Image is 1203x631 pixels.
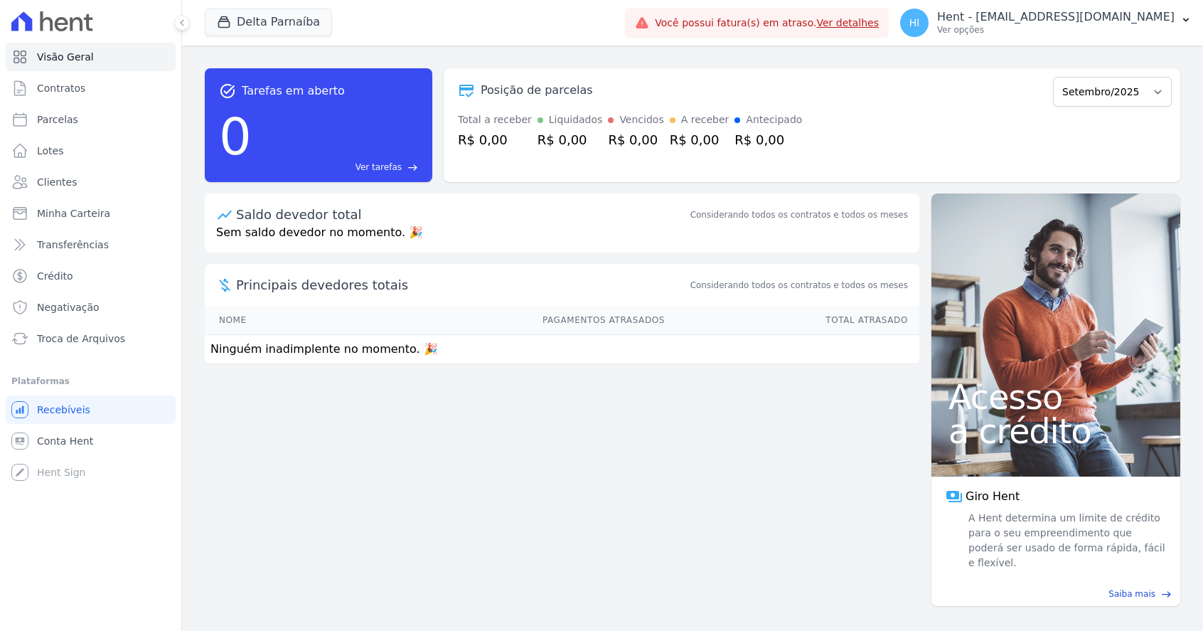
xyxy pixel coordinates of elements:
span: Principais devedores totais [236,275,688,295]
a: Troca de Arquivos [6,324,176,353]
p: Ver opções [937,24,1175,36]
span: Conta Hent [37,434,93,448]
th: Nome [205,306,333,335]
td: Ninguém inadimplente no momento. 🎉 [205,335,919,364]
a: Minha Carteira [6,199,176,228]
div: A receber [681,112,729,127]
span: Transferências [37,238,109,252]
span: Giro Hent [966,488,1020,505]
span: Visão Geral [37,50,94,64]
a: Saiba mais east [940,588,1172,600]
p: Hent - [EMAIL_ADDRESS][DOMAIN_NAME] [937,10,1175,24]
button: Hl Hent - [EMAIL_ADDRESS][DOMAIN_NAME] Ver opções [889,3,1203,43]
a: Lotes [6,137,176,165]
a: Parcelas [6,105,176,134]
span: Contratos [37,81,85,95]
span: Recebíveis [37,403,90,417]
a: Ver tarefas east [257,161,418,174]
span: Negativação [37,300,100,314]
th: Total Atrasado [665,306,919,335]
div: Liquidados [549,112,603,127]
div: Posição de parcelas [481,82,593,99]
div: R$ 0,00 [608,130,663,149]
span: Acesso [948,380,1163,414]
button: Delta Parnaíba [205,9,332,36]
th: Pagamentos Atrasados [333,306,665,335]
div: Plataformas [11,373,170,390]
div: Antecipado [746,112,802,127]
span: Ver tarefas [355,161,402,174]
span: Troca de Arquivos [37,332,125,346]
span: Você possui fatura(s) em atraso. [655,16,879,31]
a: Negativação [6,293,176,322]
span: a crédito [948,414,1163,448]
div: 0 [219,100,252,174]
a: Visão Geral [6,43,176,71]
span: A Hent determina um limite de crédito para o seu empreendimento que poderá ser usado de forma ráp... [966,511,1166,571]
span: Clientes [37,175,77,189]
div: R$ 0,00 [670,130,729,149]
a: Transferências [6,230,176,259]
span: Crédito [37,269,73,283]
a: Recebíveis [6,396,176,424]
span: Hl [909,18,919,28]
span: Parcelas [37,112,78,127]
a: Ver detalhes [816,17,879,28]
span: task_alt [219,83,236,100]
p: Sem saldo devedor no momento. 🎉 [205,224,919,253]
div: Vencidos [619,112,663,127]
span: Saiba mais [1108,588,1155,600]
a: Conta Hent [6,427,176,455]
div: R$ 0,00 [538,130,603,149]
div: R$ 0,00 [458,130,532,149]
span: Considerando todos os contratos e todos os meses [690,279,908,292]
span: east [1161,589,1172,600]
a: Contratos [6,74,176,102]
div: R$ 0,00 [734,130,802,149]
a: Clientes [6,168,176,196]
a: Crédito [6,262,176,290]
div: Saldo devedor total [236,205,688,224]
span: east [407,162,418,173]
span: Lotes [37,144,64,158]
div: Considerando todos os contratos e todos os meses [690,208,908,221]
span: Tarefas em aberto [242,83,345,100]
div: Total a receber [458,112,532,127]
span: Minha Carteira [37,206,110,221]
